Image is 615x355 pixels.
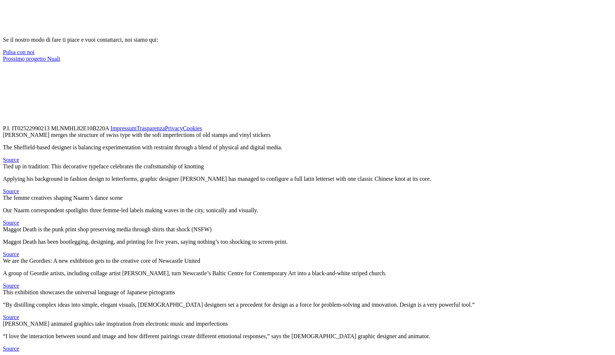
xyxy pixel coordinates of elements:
span: a [72,37,74,43]
span: i [155,37,156,43]
span: t [105,37,107,43]
span: o [18,37,21,43]
span: l [12,37,13,43]
span: e [81,37,83,43]
span: t [23,37,25,43]
span: s [21,37,23,43]
span: o [41,37,44,43]
span: e [59,37,61,43]
span: q [149,37,152,43]
span: o [100,37,102,43]
span: s [134,37,136,43]
a: Impressum [111,125,137,131]
p: Our Naarm correspondent spotlights three femme-led labels making waves in the city, sonically and... [3,207,612,214]
span: r [25,37,27,43]
a: Prossimo progetto Nuali Nuali [3,56,612,69]
span: i [10,37,12,43]
span: i [49,37,50,43]
span: u [152,37,155,43]
p: Applying his background in fashion design to letterforms, graphic designer [PERSON_NAME] has mana... [3,176,612,182]
span: m [140,37,145,43]
span: o [36,37,38,43]
span: Nuali [47,56,60,62]
span: p [67,37,70,43]
a: Source [3,314,19,320]
span: u [88,37,91,43]
span: o [27,37,30,43]
span: MLNMHL82E10B220A [51,125,109,131]
span: v [85,37,88,43]
p: The Sheffield-based designer is balancing experimentation with restraint through a blend of physi... [3,144,612,151]
a: Source [3,188,19,194]
span: i [64,37,66,43]
span: n [15,37,18,43]
p: “I love the interaction between sound and image and how different pairings create different emoti... [3,333,612,340]
span: , [122,37,123,43]
p: Maggot Death has been bootlegging, designing, and printing for five years, saying nothing’s too s... [3,239,612,245]
span: : [157,37,158,43]
span: i [131,37,132,43]
span: t [110,37,111,43]
a: Privacy [165,125,183,131]
span: o [91,37,94,43]
span: r [56,37,58,43]
a: Cookies [183,125,202,131]
span: a [138,37,140,43]
span: i [94,37,96,43]
a: Source [3,220,19,226]
span: a [113,37,116,43]
p: “By distilling complex ideas into simple, elegant visuals, [DEMOGRAPHIC_DATA] designers set a pre... [3,302,612,308]
p: A group of Geordie artists, including collage artist [PERSON_NAME], turn Newcastle’s Baltic Centr... [3,270,612,277]
span: d [38,37,41,43]
span: i [120,37,122,43]
span: Prossimo progetto [3,56,46,62]
span: Tied up in tradition: This decorative typeface celebrates the craftsmanship of knotting [3,163,204,169]
span: S [3,37,6,43]
span: a [54,37,56,43]
span: n [125,37,128,43]
span: The femme creatives shaping Naarm’s dance scene [3,195,123,201]
span: [PERSON_NAME] animated graphics take inspiration from electronic music and imperfections [3,321,228,327]
span: e [77,37,79,43]
span: e [6,37,9,43]
span: We are the Geordies: A new exhibition gets to the creative core of Newcastle United [3,258,200,264]
span: t [63,37,64,43]
span: [PERSON_NAME] merges the structure of swiss type with the soft imperfections of old stamps and vi... [3,132,271,138]
span: c [118,37,120,43]
span: i [136,37,137,43]
span: P.I. IT02522990213 [3,125,50,131]
span: i [70,37,72,43]
span: c [74,37,77,43]
a: Source [3,251,19,257]
a: Pulsa con noi [3,49,34,55]
a: Source [3,157,19,163]
span: f [52,37,54,43]
span: This exhibition showcases the universal language of Japanese pictograms [3,289,175,295]
span: o [128,37,131,43]
a: Source [3,345,19,352]
span: n [102,37,105,43]
span: o [145,37,148,43]
span: r [116,37,118,43]
span: t [111,37,113,43]
a: Source [3,283,19,289]
span: m [31,37,36,43]
span: a [107,37,110,43]
span: c [97,37,100,43]
span: Maggot Death is the punk print shop preserving media through shirts that shock (NSFW) [3,226,212,232]
a: Trasparenza [137,125,165,131]
span: d [46,37,49,43]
